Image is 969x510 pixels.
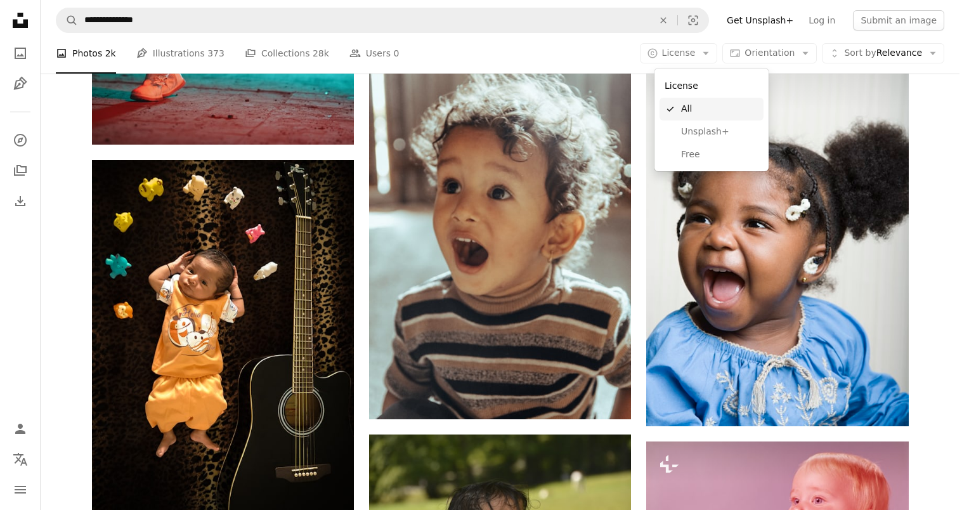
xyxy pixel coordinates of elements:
span: License [662,48,696,58]
button: License [640,43,718,63]
span: Free [681,148,758,161]
div: License [660,74,764,98]
span: Unsplash+ [681,126,758,138]
span: All [681,103,758,115]
div: License [654,69,769,171]
button: Orientation [722,43,817,63]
